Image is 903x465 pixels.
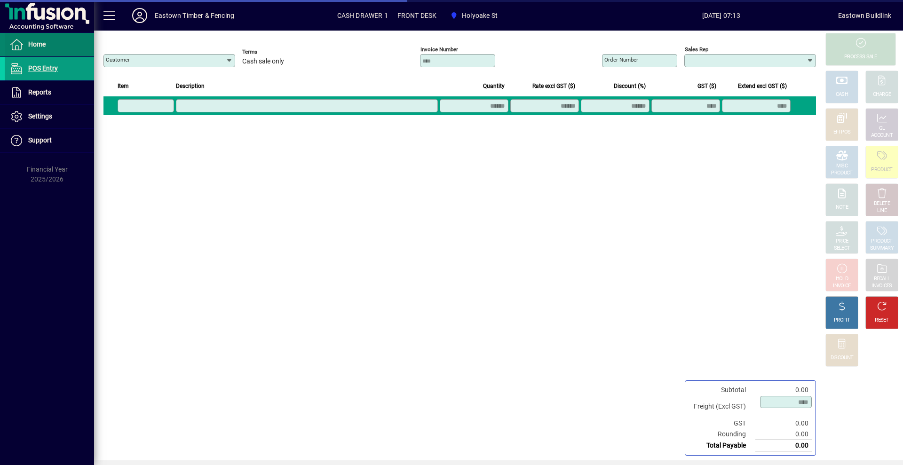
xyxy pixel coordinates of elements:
[871,166,892,173] div: PRODUCT
[697,81,716,91] span: GST ($)
[337,8,388,23] span: CASH DRAWER 1
[242,58,284,65] span: Cash sale only
[836,163,848,170] div: MISC
[831,355,853,362] div: DISCOUNT
[462,8,498,23] span: Holyoake St
[755,418,812,429] td: 0.00
[833,129,851,136] div: EFTPOS
[879,125,885,132] div: GL
[871,238,892,245] div: PRODUCT
[834,317,850,324] div: PROFIT
[877,207,887,214] div: LINE
[755,385,812,395] td: 0.00
[689,418,755,429] td: GST
[397,8,437,23] span: FRONT DESK
[176,81,205,91] span: Description
[844,54,877,61] div: PROCESS SALE
[871,132,893,139] div: ACCOUNT
[28,136,52,144] span: Support
[28,112,52,120] span: Settings
[689,385,755,395] td: Subtotal
[604,8,838,23] span: [DATE] 07:13
[831,170,852,177] div: PRODUCT
[5,105,94,128] a: Settings
[874,200,890,207] div: DELETE
[614,81,646,91] span: Discount (%)
[483,81,505,91] span: Quantity
[836,204,848,211] div: NOTE
[836,276,848,283] div: HOLD
[685,46,708,53] mat-label: Sales rep
[873,91,891,98] div: CHARGE
[125,7,155,24] button: Profile
[834,245,850,252] div: SELECT
[420,46,458,53] mat-label: Invoice number
[5,81,94,104] a: Reports
[28,64,58,72] span: POS Entry
[155,8,234,23] div: Eastown Timber & Fencing
[446,7,501,24] span: Holyoake St
[874,276,890,283] div: RECALL
[875,317,889,324] div: RESET
[28,88,51,96] span: Reports
[532,81,575,91] span: Rate excl GST ($)
[604,56,638,63] mat-label: Order number
[689,429,755,440] td: Rounding
[689,440,755,451] td: Total Payable
[838,8,891,23] div: Eastown Buildlink
[5,33,94,56] a: Home
[689,395,755,418] td: Freight (Excl GST)
[833,283,850,290] div: INVOICE
[755,429,812,440] td: 0.00
[5,129,94,152] a: Support
[871,283,892,290] div: INVOICES
[836,238,848,245] div: PRICE
[242,49,299,55] span: Terms
[28,40,46,48] span: Home
[755,440,812,451] td: 0.00
[738,81,787,91] span: Extend excl GST ($)
[118,81,129,91] span: Item
[870,245,894,252] div: SUMMARY
[836,91,848,98] div: CASH
[106,56,130,63] mat-label: Customer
